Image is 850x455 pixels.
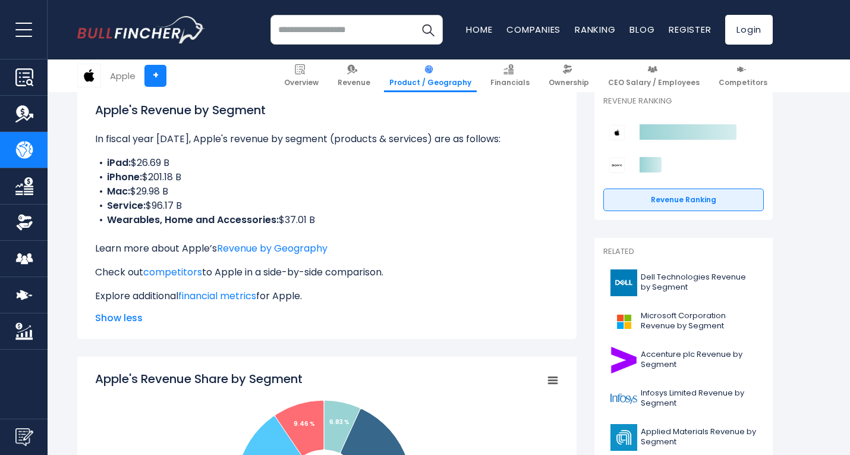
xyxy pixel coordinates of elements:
a: Infosys Limited Revenue by Segment [603,382,764,415]
img: Apple competitors logo [609,125,625,140]
a: Register [669,23,711,36]
b: iPad: [107,156,131,170]
li: $37.01 B [95,213,559,227]
b: Mac: [107,184,130,198]
a: Revenue [332,59,376,92]
tspan: 6.83 % [329,418,350,426]
span: Show less [95,311,559,325]
a: Home [466,23,492,36]
a: Ranking [575,23,615,36]
span: Financials [490,78,530,87]
p: Learn more about Apple’s [95,241,559,256]
li: $29.98 B [95,184,559,199]
span: Dell Technologies Revenue by Segment [641,272,757,293]
p: Related [603,247,764,257]
span: Competitors [719,78,767,87]
a: Applied Materials Revenue by Segment [603,421,764,454]
img: ACN logo [610,347,637,374]
a: Revenue by Geography [217,241,328,255]
li: $201.18 B [95,170,559,184]
b: Wearables, Home and Accessories: [107,213,279,227]
a: Ownership [543,59,594,92]
img: MSFT logo [610,308,637,335]
tspan: 9.46 % [294,419,315,428]
span: Overview [284,78,319,87]
a: Financials [485,59,535,92]
a: Accenture plc Revenue by Segment [603,344,764,376]
a: competitors [143,265,202,279]
p: Revenue Ranking [603,96,764,106]
span: Microsoft Corporation Revenue by Segment [641,311,757,331]
a: Overview [279,59,324,92]
a: Competitors [713,59,773,92]
b: Service: [107,199,146,212]
img: Ownership [15,214,33,231]
a: Go to homepage [77,16,205,43]
a: Microsoft Corporation Revenue by Segment [603,305,764,338]
img: Sony Group Corporation competitors logo [609,158,625,173]
p: Check out to Apple in a side-by-side comparison. [95,265,559,280]
img: AMAT logo [610,424,637,451]
img: AAPL logo [78,64,100,87]
li: $96.17 B [95,199,559,213]
img: bullfincher logo [77,16,205,43]
p: Explore additional for Apple. [95,289,559,303]
a: Product / Geography [384,59,477,92]
span: Product / Geography [389,78,471,87]
span: Accenture plc Revenue by Segment [641,350,757,370]
span: Infosys Limited Revenue by Segment [641,388,757,409]
li: $26.69 B [95,156,559,170]
h1: Apple's Revenue by Segment [95,101,559,119]
p: In fiscal year [DATE], Apple's revenue by segment (products & services) are as follows: [95,132,559,146]
img: DELL logo [610,269,637,296]
a: Revenue Ranking [603,189,764,211]
b: iPhone: [107,170,142,184]
span: Applied Materials Revenue by Segment [641,427,757,447]
a: CEO Salary / Employees [603,59,705,92]
a: + [144,65,166,87]
tspan: Apple's Revenue Share by Segment [95,371,303,387]
a: Dell Technologies Revenue by Segment [603,266,764,299]
span: Revenue [338,78,370,87]
img: INFY logo [610,385,637,412]
span: CEO Salary / Employees [608,78,700,87]
span: Ownership [549,78,589,87]
a: Blog [629,23,654,36]
a: financial metrics [178,289,256,303]
a: Companies [506,23,561,36]
div: Apple [110,69,136,83]
a: Login [725,15,773,45]
button: Search [413,15,443,45]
